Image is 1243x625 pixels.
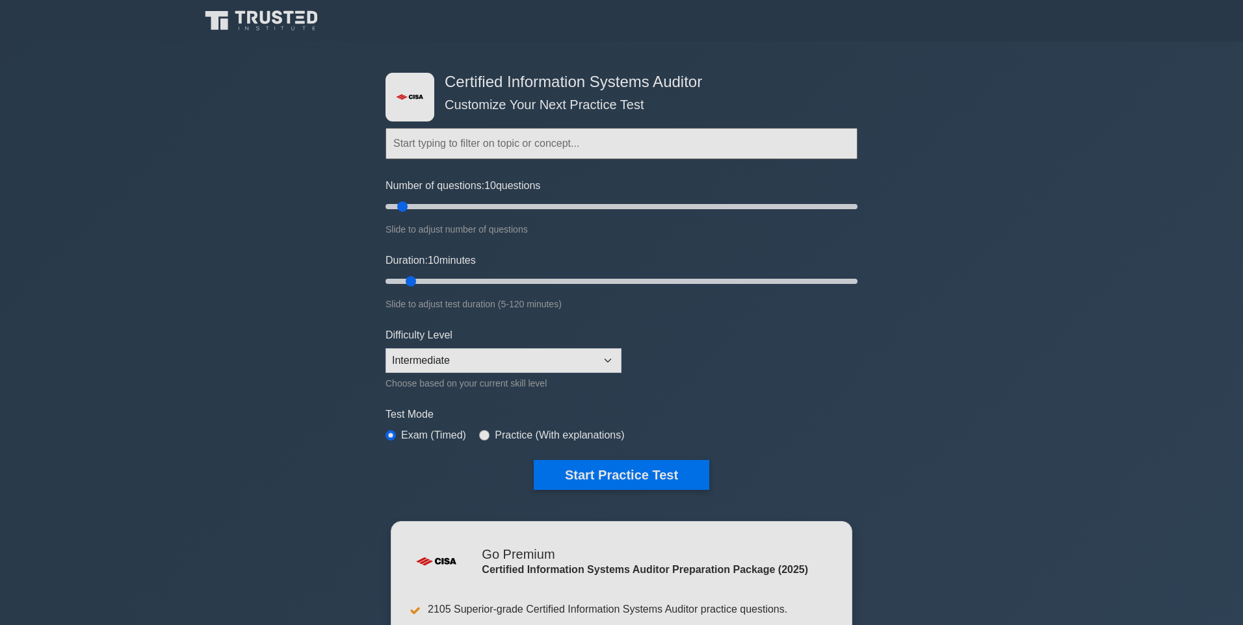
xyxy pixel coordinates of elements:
[534,460,709,490] button: Start Practice Test
[386,376,621,391] div: Choose based on your current skill level
[428,255,439,266] span: 10
[386,128,857,159] input: Start typing to filter on topic or concept...
[439,73,794,92] h4: Certified Information Systems Auditor
[386,296,857,312] div: Slide to adjust test duration (5-120 minutes)
[495,427,624,443] label: Practice (With explanations)
[386,327,452,343] label: Difficulty Level
[386,407,857,422] label: Test Mode
[386,178,540,194] label: Number of questions: questions
[386,253,476,268] label: Duration: minutes
[386,222,857,237] div: Slide to adjust number of questions
[484,180,496,191] span: 10
[401,427,466,443] label: Exam (Timed)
